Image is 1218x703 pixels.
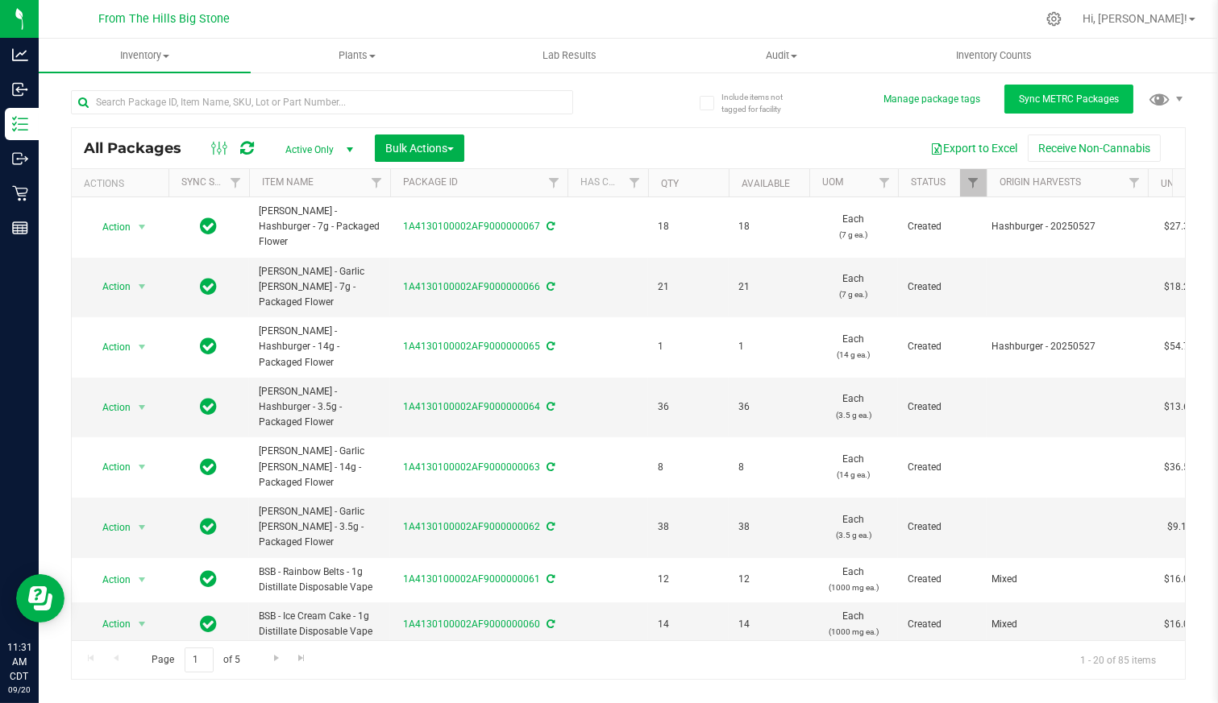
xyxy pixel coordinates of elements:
a: Inventory [39,39,251,72]
span: Sync from Compliance System [544,573,555,585]
span: 14 [658,617,719,632]
span: Sync from Compliance System [544,221,555,232]
span: 14 [738,617,800,632]
a: Status [911,176,946,188]
span: Action [88,216,131,238]
span: In Sync [201,515,218,538]
span: In Sync [201,275,218,298]
a: Go to the next page [264,647,288,669]
span: Sync METRC Packages [1019,93,1119,105]
inline-svg: Inventory [12,116,28,132]
span: Action [88,613,131,635]
span: 1 - 20 of 85 items [1067,647,1169,672]
a: Unit Cost [1161,178,1209,189]
span: select [132,396,152,419]
inline-svg: Analytics [12,47,28,63]
span: BSB - Ice Cream Cake - 1g Distillate Disposable Vape [259,609,380,639]
p: (3.5 g ea.) [819,407,888,423]
span: Each [819,332,888,362]
span: 12 [658,572,719,587]
span: In Sync [201,613,218,635]
a: 1A4130100002AF9000000061 [403,573,540,585]
span: [PERSON_NAME] - Garlic [PERSON_NAME] - 14g - Packaged Flower [259,444,380,490]
span: Each [819,452,888,482]
div: Value 1: Mixed [992,572,1143,587]
a: Filter [1121,169,1148,196]
a: Origin Harvests [1000,176,1081,188]
span: Inventory [39,48,251,63]
div: Manage settings [1044,11,1064,27]
a: 1A4130100002AF9000000066 [403,281,540,292]
span: 21 [738,279,800,295]
button: Bulk Actions [375,134,464,162]
span: Action [88,456,131,478]
div: Value 1: Hashburger - 20250527 [992,219,1143,234]
span: 18 [738,219,800,234]
button: Sync METRC Packages [1004,85,1133,114]
a: Package ID [403,176,458,188]
inline-svg: Retail [12,185,28,201]
span: select [132,216,152,238]
span: Sync from Compliance System [544,521,555,532]
a: Qty [661,178,679,189]
span: [PERSON_NAME] - Garlic [PERSON_NAME] - 7g - Packaged Flower [259,264,380,311]
inline-svg: Reports [12,220,28,236]
div: Value 1: Hashburger - 20250527 [992,339,1143,354]
a: Filter [541,169,567,196]
span: Created [908,519,977,535]
a: Filter [621,169,648,196]
a: Filter [871,169,898,196]
a: Plants [251,39,463,72]
span: Action [88,275,131,298]
span: Sync from Compliance System [544,281,555,292]
a: 1A4130100002AF9000000060 [403,618,540,630]
span: Sync from Compliance System [544,618,555,630]
th: Has COA [567,169,648,197]
p: (14 g ea.) [819,467,888,482]
inline-svg: Inbound [12,81,28,97]
span: In Sync [201,568,218,590]
p: (1000 mg ea.) [819,580,888,595]
span: 8 [738,460,800,475]
span: Created [908,572,977,587]
p: 11:31 AM CDT [7,640,31,684]
span: Created [908,279,977,295]
span: Created [908,219,977,234]
span: 8 [658,460,719,475]
a: Go to the last page [290,647,314,669]
span: In Sync [201,456,218,478]
span: All Packages [84,139,197,157]
iframe: Resource center [16,574,64,622]
span: 36 [658,399,719,415]
button: Manage package tags [883,93,980,106]
button: Export to Excel [920,134,1028,162]
span: 1 [738,339,800,354]
span: select [132,569,152,591]
span: Inventory Counts [934,48,1054,63]
span: [PERSON_NAME] - Garlic [PERSON_NAME] - 3.5g - Packaged Flower [259,504,380,551]
span: In Sync [201,395,218,418]
span: Sync from Compliance System [544,401,555,412]
span: Audit [676,48,887,63]
span: select [132,336,152,358]
span: 1 [658,339,719,354]
span: [PERSON_NAME] - Hashburger - 14g - Packaged Flower [259,324,380,370]
span: Sync from Compliance System [544,341,555,352]
span: 36 [738,399,800,415]
a: Inventory Counts [888,39,1100,72]
p: (7 g ea.) [819,287,888,302]
span: Created [908,617,977,632]
a: 1A4130100002AF9000000067 [403,221,540,232]
a: Lab Results [464,39,676,72]
span: In Sync [201,335,218,358]
span: Page of 5 [138,647,254,672]
p: (7 g ea.) [819,227,888,242]
span: Action [88,516,131,539]
span: 18 [658,219,719,234]
span: Each [819,391,888,422]
span: Each [819,512,888,543]
p: (1000 mg ea.) [819,624,888,639]
a: 1A4130100002AF9000000065 [403,341,540,352]
a: 1A4130100002AF9000000063 [403,461,540,473]
span: Each [819,271,888,302]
